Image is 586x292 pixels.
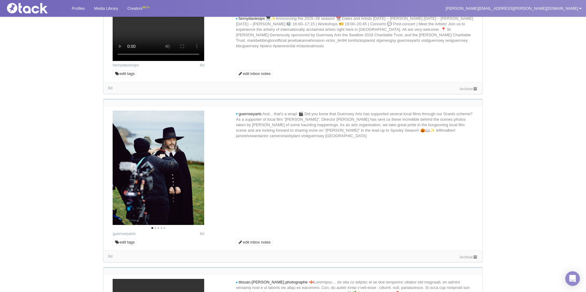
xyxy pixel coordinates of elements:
[108,86,112,90] time: Latest comment: 2025-08-20 11:00 UTC
[236,239,273,246] a: edit inbox notes
[151,227,153,229] li: Page dot 1
[239,16,265,21] span: fannydaviesips
[113,231,136,236] a: guernseyarts
[164,227,165,229] li: Page dot 5
[113,239,136,246] a: edit tags
[460,87,478,91] a: Archive
[5,3,66,13] img: Tack
[113,111,204,225] img: Image may contain: photography, clothing, hat, coat, adult, female, person, woman, face, head, po...
[200,62,204,68] time: Posted: 2025-08-20 11:00 UTC
[239,280,308,284] span: titouan.[PERSON_NAME].photographe
[236,18,237,20] i: new
[108,86,112,90] span: 6d
[157,227,159,229] li: Page dot 3
[108,254,112,258] time: Latest comment: 2025-08-20 10:05 UTC
[200,63,204,67] span: 6d
[236,113,237,115] i: new
[236,112,472,138] span: And... that's a wrap! 🎬 Did you know that Guernsey Arts has supported several local films through...
[143,4,150,11] div: BETA
[113,63,139,67] a: fannydaviesips
[113,70,136,77] a: edit tags
[236,282,237,283] i: new
[239,112,262,116] span: guernseyarts
[200,231,204,237] time: Posted: 2025-08-20 10:02 UTC
[108,254,112,258] span: 6d
[565,271,580,286] div: Open Intercom Messenger
[200,231,204,236] span: 6d
[154,227,156,229] li: Page dot 2
[236,70,273,77] a: edit inbox notes
[460,255,478,259] a: Archive
[161,227,162,229] li: Page dot 4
